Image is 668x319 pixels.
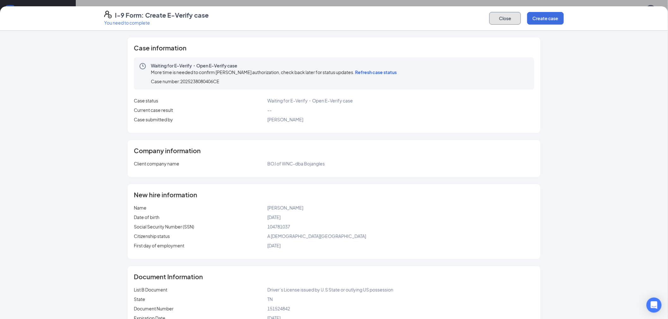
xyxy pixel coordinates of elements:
[151,69,397,75] span: More time is needed to confirm [PERSON_NAME] authorization, check back later for status updates.
[134,243,184,248] span: First day of employment
[134,107,173,113] span: Current case result
[267,205,303,211] span: [PERSON_NAME]
[134,192,197,198] span: New hire information
[104,20,209,26] p: You need to complete
[267,98,353,103] span: Waiting for E-Verify・Open E-Verify case
[134,224,194,229] span: Social Security Number (SSN)
[134,274,203,280] span: Document Information
[267,214,281,220] span: [DATE]
[151,78,219,84] span: Case number: 2025238080406CE
[134,98,158,103] span: Case status
[267,233,366,239] span: A [DEMOGRAPHIC_DATA][GEOGRAPHIC_DATA]
[267,287,393,293] span: Driver’s License issued by U.S State or outlying US possession
[115,11,209,20] h4: I-9 Form: Create E-Verify case
[134,306,174,311] span: Document Number
[104,11,112,18] svg: FormI9EVerifyIcon
[267,117,303,122] span: [PERSON_NAME]
[134,161,179,166] span: Client company name
[134,296,145,302] span: State
[647,298,662,313] div: Open Intercom Messenger
[134,287,167,293] span: List B Document
[267,306,290,311] span: 151524842
[267,296,273,302] span: TN
[355,69,397,75] span: Refresh case status
[267,224,290,229] span: 104781037
[134,214,159,220] span: Date of birth
[134,45,187,51] span: Case information
[134,117,173,122] span: Case submitted by
[267,243,281,248] span: [DATE]
[134,205,146,211] span: Name
[489,12,521,25] button: Close
[134,148,201,154] span: Company information
[139,62,146,70] svg: Clock
[527,12,564,25] button: Create case
[151,62,399,69] span: Waiting for E-Verify・Open E-Verify case
[134,233,170,239] span: Citizenship status
[267,107,272,113] span: --
[267,161,325,166] span: BOJ of WNC-dba Bojangles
